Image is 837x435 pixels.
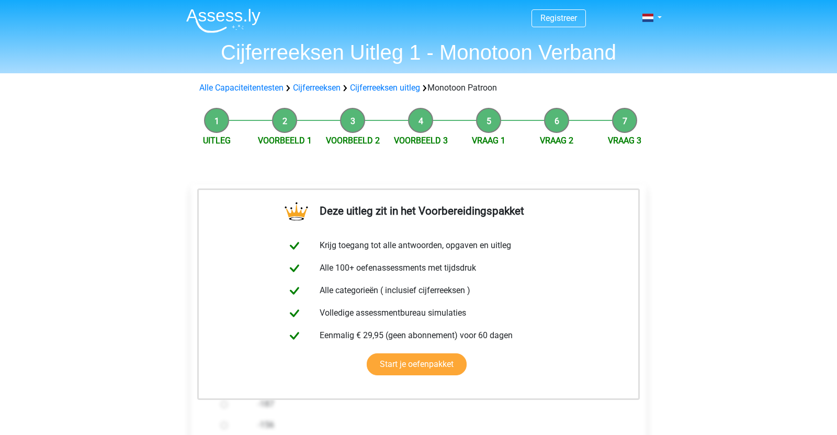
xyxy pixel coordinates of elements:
a: Voorbeeld 1 [258,136,312,146]
a: Vraag 1 [472,136,505,146]
label: -187 [258,398,613,410]
a: Alle Capaciteitentesten [199,83,284,93]
a: Cijferreeksen [293,83,341,93]
a: Cijferreeksen uitleg [350,83,420,93]
a: Voorbeeld 3 [394,136,448,146]
a: Vraag 2 [540,136,573,146]
a: Vraag 3 [608,136,641,146]
img: Assessly [186,8,261,33]
h1: Cijferreeksen Uitleg 1 - Monotoon Verband [178,40,659,65]
a: Start je oefenpakket [367,353,467,375]
a: Voorbeeld 2 [326,136,380,146]
div: Monotoon Patroon [195,82,642,94]
label: -156 [258,419,613,431]
a: Registreer [540,13,577,23]
a: Uitleg [203,136,231,146]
